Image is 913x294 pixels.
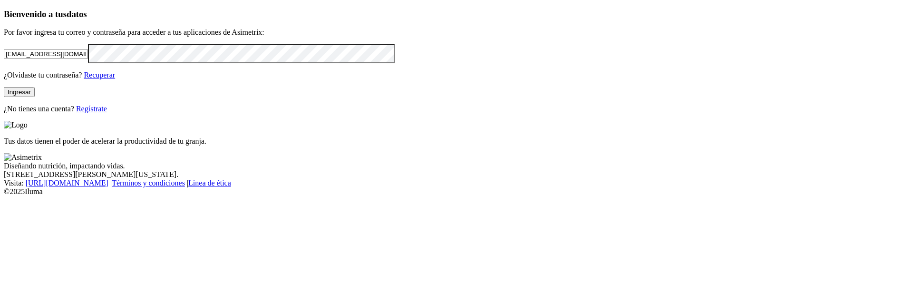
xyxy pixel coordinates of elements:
[4,105,909,113] p: ¿No tienes una cuenta?
[4,153,42,162] img: Asimetrix
[4,49,88,59] input: Tu correo
[4,87,35,97] button: Ingresar
[76,105,107,113] a: Regístrate
[4,187,909,196] div: © 2025 Iluma
[4,137,909,146] p: Tus datos tienen el poder de acelerar la productividad de tu granja.
[26,179,108,187] a: [URL][DOMAIN_NAME]
[4,71,909,79] p: ¿Olvidaste tu contraseña?
[4,170,909,179] div: [STREET_ADDRESS][PERSON_NAME][US_STATE].
[67,9,87,19] span: datos
[4,162,909,170] div: Diseñando nutrición, impactando vidas.
[188,179,231,187] a: Línea de ética
[84,71,115,79] a: Recuperar
[112,179,185,187] a: Términos y condiciones
[4,9,909,20] h3: Bienvenido a tus
[4,121,28,129] img: Logo
[4,28,909,37] p: Por favor ingresa tu correo y contraseña para acceder a tus aplicaciones de Asimetrix:
[4,179,909,187] div: Visita : | |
